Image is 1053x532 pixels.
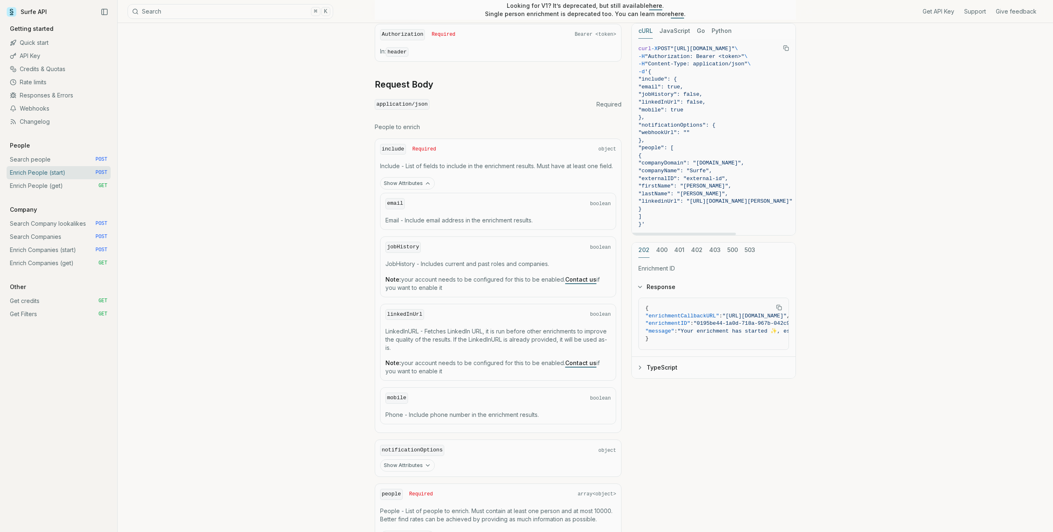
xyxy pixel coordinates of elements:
span: object [598,146,616,153]
span: curl [638,46,651,52]
a: here [649,2,662,9]
span: "enrichmentID" [645,320,690,326]
span: -d [638,69,645,75]
a: Quick start [7,36,111,49]
span: { [645,305,649,311]
button: 503 [745,243,755,258]
button: Python [712,23,732,39]
span: \ [735,46,738,52]
code: jobHistory [385,242,421,253]
span: boolean [590,244,611,251]
span: GET [98,311,107,317]
span: Required [596,100,622,109]
span: : [674,328,677,334]
p: People - List of people to enrich. Must contain at least one person and at most 10000. Better fin... [380,507,616,523]
a: Surfe API [7,6,47,18]
span: Required [413,146,436,153]
span: "people": [ [638,145,674,151]
span: \ [747,61,751,67]
span: "email": true, [638,84,683,90]
p: Getting started [7,25,57,33]
span: POST [95,169,107,176]
span: "include": { [638,76,677,82]
span: "[URL][DOMAIN_NAME]" [722,313,786,319]
a: Search Companies POST [7,230,111,243]
span: : [719,313,722,319]
a: Search Company lookalikes POST [7,217,111,230]
button: 402 [691,243,703,258]
a: Enrich People (start) POST [7,166,111,179]
span: '{ [645,69,652,75]
button: Show Attributes [380,177,435,190]
code: notificationOptions [380,445,444,456]
button: Copy Text [773,301,785,314]
span: Required [431,31,455,38]
p: your account needs to be configured for this to be enabled. if you want to enable it [385,275,611,292]
span: GET [98,298,107,304]
a: Search people POST [7,153,111,166]
button: Collapse Sidebar [98,6,111,18]
span: }, [638,114,645,120]
span: "Authorization: Bearer <token>" [645,53,745,60]
a: Request Body [375,79,433,90]
span: Bearer <token> [575,31,616,38]
a: Get Filters GET [7,308,111,321]
p: LinkedInURL - Fetches LinkedIn URL, it is run before other enrichments to improve the quality of ... [385,327,611,352]
a: Get credits GET [7,294,111,308]
a: Support [964,7,986,16]
button: 401 [674,243,684,258]
strong: Note: [385,359,401,366]
span: "firstName": "[PERSON_NAME]", [638,183,731,189]
span: POST [95,247,107,253]
a: Enrich Companies (get) GET [7,257,111,270]
p: JobHistory - Includes current and past roles and companies. [385,260,611,268]
span: "message" [645,328,674,334]
span: }, [638,137,645,143]
p: Phone - Include phone number in the enrichment results. [385,411,611,419]
span: POST [95,220,107,227]
div: Response [632,298,796,356]
span: "enrichmentCallbackURL" [645,313,719,319]
button: Search⌘K [128,4,333,19]
span: : [690,320,693,326]
p: Email - Include email address in the enrichment results. [385,216,611,224]
button: Response [632,276,796,298]
span: ] [638,213,642,220]
strong: Note: [385,276,401,283]
a: Credits & Quotas [7,62,111,76]
span: "externalID": "external-id", [638,176,728,182]
code: email [385,198,405,209]
span: "notificationOptions": { [638,122,715,128]
span: "companyName": "Surfe", [638,168,712,174]
p: Enrichment ID [638,264,789,273]
button: Copy Text [780,42,792,54]
p: Company [7,206,40,214]
span: "jobHistory": false, [638,91,703,97]
p: Include - List of fields to include in the enrichment results. Must have at least one field. [380,162,616,170]
a: Enrich Companies (start) POST [7,243,111,257]
span: "webhookUrl": "" [638,130,690,136]
button: 500 [727,243,738,258]
span: boolean [590,201,611,207]
code: include [380,144,406,155]
button: 202 [638,243,649,258]
p: People to enrich [375,123,622,131]
button: 403 [709,243,721,258]
span: GET [98,260,107,266]
code: people [380,489,403,500]
code: application/json [375,99,429,110]
span: POST [95,156,107,163]
code: linkedInUrl [385,309,424,320]
kbd: K [321,7,330,16]
a: Contact us [565,359,596,366]
a: Get API Key [923,7,954,16]
span: boolean [590,395,611,402]
a: Rate limits [7,76,111,89]
a: Webhooks [7,102,111,115]
span: Required [409,491,433,497]
span: , [786,313,790,319]
a: Responses & Errors [7,89,111,102]
span: "lastName": "[PERSON_NAME]", [638,191,728,197]
code: mobile [385,393,408,404]
span: -X [651,46,658,52]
